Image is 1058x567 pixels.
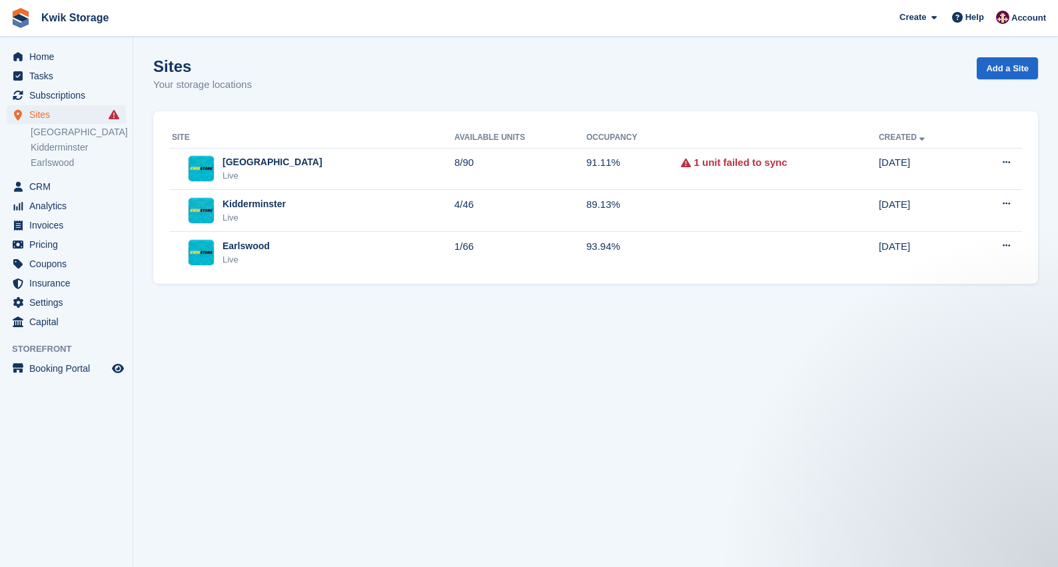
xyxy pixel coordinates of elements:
a: menu [7,293,126,312]
span: Subscriptions [29,86,109,105]
td: [DATE] [879,148,969,190]
span: Pricing [29,235,109,254]
a: menu [7,86,126,105]
a: menu [7,255,126,273]
a: menu [7,359,126,378]
a: [GEOGRAPHIC_DATA] [31,126,126,139]
span: Tasks [29,67,109,85]
a: menu [7,312,126,331]
span: Settings [29,293,109,312]
span: Account [1011,11,1046,25]
h1: Sites [153,57,252,75]
a: Preview store [110,360,126,376]
div: Live [223,253,270,267]
td: [DATE] [879,232,969,273]
span: Create [899,11,926,24]
div: Live [223,211,286,225]
span: Coupons [29,255,109,273]
img: stora-icon-8386f47178a22dfd0bd8f6a31ec36ba5ce8667c1dd55bd0f319d3a0aa187defe.svg [11,8,31,28]
td: 4/46 [454,190,586,232]
a: Earlswood [31,157,126,169]
span: Insurance [29,274,109,292]
a: Add a Site [977,57,1038,79]
span: Analytics [29,197,109,215]
a: Kwik Storage [36,7,114,29]
img: Image of Earlswood site [189,240,214,265]
span: Sites [29,105,109,124]
img: Image of Kidderminster site [189,198,214,223]
td: 1/66 [454,232,586,273]
a: menu [7,47,126,66]
a: menu [7,197,126,215]
img: Image of Willenhall site [189,156,214,181]
th: Available Units [454,127,586,149]
div: Live [223,169,322,183]
th: Occupancy [586,127,682,149]
span: CRM [29,177,109,196]
span: Booking Portal [29,359,109,378]
td: [DATE] [879,190,969,232]
div: Earlswood [223,239,270,253]
a: menu [7,67,126,85]
div: Kidderminster [223,197,286,211]
a: 1 unit failed to sync [694,155,787,171]
span: Invoices [29,216,109,235]
td: 89.13% [586,190,682,232]
span: Capital [29,312,109,331]
td: 91.11% [586,148,682,190]
a: menu [7,235,126,254]
a: menu [7,105,126,124]
td: 8/90 [454,148,586,190]
th: Site [169,127,454,149]
a: menu [7,274,126,292]
i: Smart entry sync failures have occurred [109,109,119,120]
div: [GEOGRAPHIC_DATA] [223,155,322,169]
td: 93.94% [586,232,682,273]
a: menu [7,177,126,196]
span: Help [965,11,984,24]
p: Your storage locations [153,77,252,93]
span: Storefront [12,342,133,356]
a: Kidderminster [31,141,126,154]
a: menu [7,216,126,235]
span: Home [29,47,109,66]
img: ellie tragonette [996,11,1009,24]
a: Created [879,133,927,142]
